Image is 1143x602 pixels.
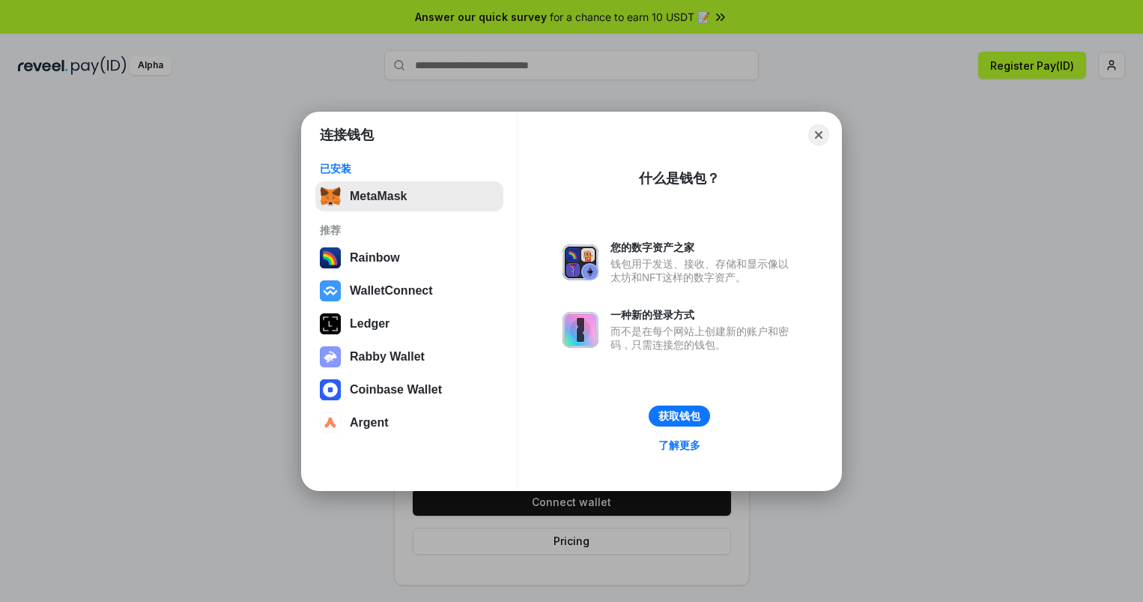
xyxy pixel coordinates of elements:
img: svg+xml,%3Csvg%20xmlns%3D%22http%3A%2F%2Fwww.w3.org%2F2000%2Fsvg%22%20fill%3D%22none%22%20viewBox... [563,312,598,348]
button: Coinbase Wallet [315,375,503,405]
div: 获取钱包 [658,409,700,423]
div: 而不是在每个网站上创建新的账户和密码，只需连接您的钱包。 [610,325,796,352]
div: Coinbase Wallet [350,383,442,397]
img: svg+xml,%3Csvg%20xmlns%3D%22http%3A%2F%2Fwww.w3.org%2F2000%2Fsvg%22%20fill%3D%22none%22%20viewBox... [320,346,341,367]
button: Ledger [315,309,503,339]
div: WalletConnect [350,284,433,298]
img: svg+xml,%3Csvg%20width%3D%2228%22%20height%3D%2228%22%20viewBox%3D%220%200%2028%2028%22%20fill%3D... [320,412,341,433]
img: svg+xml,%3Csvg%20xmlns%3D%22http%3A%2F%2Fwww.w3.org%2F2000%2Fsvg%22%20width%3D%2228%22%20height%3... [320,313,341,334]
img: svg+xml,%3Csvg%20fill%3D%22none%22%20height%3D%2233%22%20viewBox%3D%220%200%2035%2033%22%20width%... [320,186,341,207]
div: 一种新的登录方式 [610,308,796,322]
div: 了解更多 [658,439,700,452]
button: Close [808,124,829,145]
div: 推荐 [320,223,499,237]
button: Rabby Wallet [315,342,503,372]
div: 您的数字资产之家 [610,241,796,254]
button: Argent [315,408,503,438]
button: Rainbow [315,243,503,273]
button: MetaMask [315,181,503,211]
img: svg+xml,%3Csvg%20width%3D%2228%22%20height%3D%2228%22%20viewBox%3D%220%200%2028%2028%22%20fill%3D... [320,379,341,400]
div: Rainbow [350,251,400,265]
div: 钱包用于发送、接收、存储和显示像以太坊和NFT这样的数字资产。 [610,257,796,284]
img: svg+xml,%3Csvg%20width%3D%22120%22%20height%3D%22120%22%20viewBox%3D%220%200%20120%20120%22%20fil... [320,247,341,268]
div: 什么是钱包？ [639,169,720,187]
div: Argent [350,416,389,430]
div: Rabby Wallet [350,350,425,364]
img: svg+xml,%3Csvg%20width%3D%2228%22%20height%3D%2228%22%20viewBox%3D%220%200%2028%2028%22%20fill%3D... [320,280,341,301]
button: WalletConnect [315,276,503,306]
h1: 连接钱包 [320,126,374,144]
div: 已安装 [320,162,499,175]
img: svg+xml,%3Csvg%20xmlns%3D%22http%3A%2F%2Fwww.w3.org%2F2000%2Fsvg%22%20fill%3D%22none%22%20viewBox... [563,244,598,280]
div: MetaMask [350,190,407,203]
button: 获取钱包 [649,406,710,427]
a: 了解更多 [649,436,709,455]
div: Ledger [350,317,389,331]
